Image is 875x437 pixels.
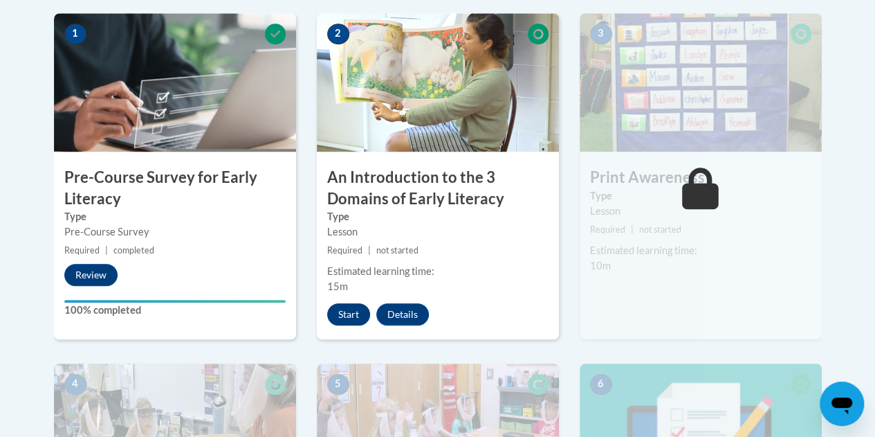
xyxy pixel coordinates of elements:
button: Review [64,264,118,286]
span: Required [590,224,625,235]
h3: Print Awareness [580,167,822,188]
img: Course Image [317,13,559,152]
span: 4 [64,374,86,395]
img: Course Image [580,13,822,152]
div: Estimated learning time: [327,264,549,279]
div: Lesson [590,204,811,219]
span: Required [64,245,100,256]
button: Details [376,303,429,325]
label: Type [327,209,549,224]
span: 10m [590,260,611,271]
span: 5 [327,374,349,395]
button: Start [327,303,370,325]
span: 3 [590,24,612,44]
h3: Pre-Course Survey for Early Literacy [54,167,296,210]
div: Estimated learning time: [590,243,811,258]
span: not started [376,245,418,256]
iframe: Button to launch messaging window [820,382,864,426]
span: | [368,245,371,256]
span: 1 [64,24,86,44]
img: Course Image [54,13,296,152]
span: 15m [327,280,348,292]
label: Type [64,209,286,224]
span: | [105,245,108,256]
span: completed [113,245,154,256]
span: | [631,224,634,235]
label: Type [590,188,811,204]
span: Required [327,245,362,256]
div: Pre-Course Survey [64,224,286,240]
div: Lesson [327,224,549,240]
label: 100% completed [64,303,286,318]
span: not started [639,224,681,235]
h3: An Introduction to the 3 Domains of Early Literacy [317,167,559,210]
span: 6 [590,374,612,395]
div: Your progress [64,300,286,303]
span: 2 [327,24,349,44]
